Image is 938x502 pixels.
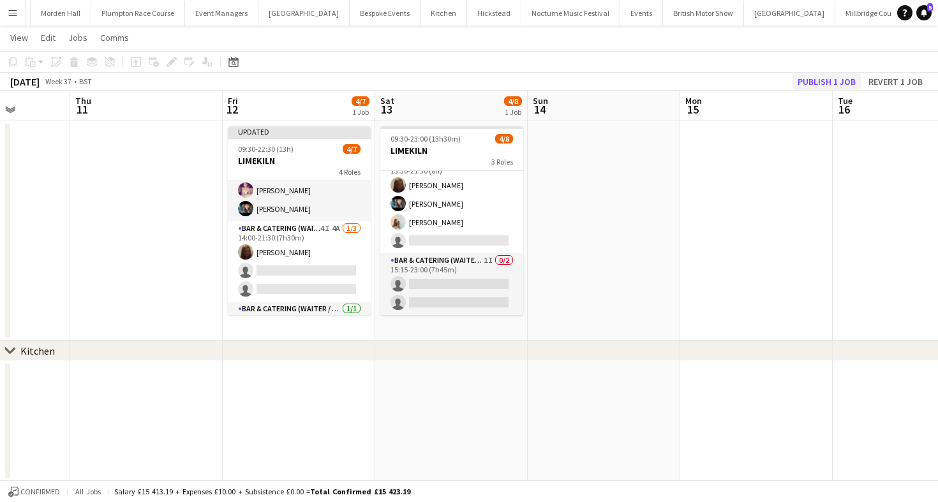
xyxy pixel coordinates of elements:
[663,1,744,26] button: British Motor Show
[228,126,371,137] div: Updated
[380,126,523,315] app-job-card: 09:30-23:00 (13h30m)4/8LIMEKILN3 Roles[PERSON_NAME] Bar & Catering (Waiter / waitress)3/413:30-21...
[5,29,33,46] a: View
[421,1,467,26] button: Kitchen
[927,3,933,11] span: 5
[91,1,185,26] button: Plumpton Race Course
[226,102,238,117] span: 12
[228,221,371,302] app-card-role: Bar & Catering (Waiter / waitress)4I4A1/314:00-21:30 (7h30m)[PERSON_NAME]
[863,73,928,90] button: Revert 1 job
[228,126,371,315] app-job-card: Updated09:30-22:30 (13h)4/7LIMEKILN4 RolesBar & Catering (Waiter / waitress)2/209:30-19:30 (10h)[...
[20,344,55,357] div: Kitchen
[228,159,371,221] app-card-role: Bar & Catering (Waiter / waitress)2/209:30-19:30 (10h)[PERSON_NAME][PERSON_NAME]
[310,487,410,496] span: Total Confirmed £15 423.19
[350,1,421,26] button: Bespoke Events
[505,107,521,117] div: 1 Job
[339,167,361,177] span: 4 Roles
[228,302,371,345] app-card-role: Bar & Catering (Waiter / waitress)1/114:00-22:30 (8h30m)
[31,1,91,26] button: Morden Hall
[380,145,523,156] h3: LIMEKILN
[73,102,91,117] span: 11
[685,95,702,107] span: Mon
[68,32,87,43] span: Jobs
[238,144,294,154] span: 09:30-22:30 (13h)
[835,1,907,26] button: Millbridge Court
[185,1,258,26] button: Event Managers
[10,32,28,43] span: View
[75,95,91,107] span: Thu
[258,1,350,26] button: [GEOGRAPHIC_DATA]
[683,102,702,117] span: 15
[63,29,93,46] a: Jobs
[467,1,521,26] button: Hickstead
[378,102,394,117] span: 13
[343,144,361,154] span: 4/7
[521,1,620,26] button: Nocturne Music Festival
[100,32,129,43] span: Comms
[6,485,62,499] button: Confirmed
[916,5,932,20] a: 5
[79,77,92,86] div: BST
[380,253,523,315] app-card-role: Bar & Catering (Waiter / waitress)1I0/215:15-23:00 (7h45m)
[36,29,61,46] a: Edit
[228,155,371,166] h3: LIMEKILN
[228,95,238,107] span: Fri
[620,1,663,26] button: Events
[495,134,513,144] span: 4/8
[391,134,461,144] span: 09:30-23:00 (13h30m)
[491,157,513,166] span: 3 Roles
[793,73,861,90] button: Publish 1 job
[531,102,548,117] span: 14
[73,487,103,496] span: All jobs
[352,96,369,106] span: 4/7
[42,77,74,86] span: Week 37
[41,32,56,43] span: Edit
[20,487,60,496] span: Confirmed
[10,75,40,88] div: [DATE]
[836,102,852,117] span: 16
[95,29,134,46] a: Comms
[114,487,410,496] div: Salary £15 413.19 + Expenses £10.00 + Subsistence £0.00 =
[838,95,852,107] span: Tue
[380,154,523,253] app-card-role: Bar & Catering (Waiter / waitress)3/413:30-21:30 (8h)[PERSON_NAME][PERSON_NAME][PERSON_NAME]
[504,96,522,106] span: 4/8
[533,95,548,107] span: Sun
[744,1,835,26] button: [GEOGRAPHIC_DATA]
[380,95,394,107] span: Sat
[352,107,369,117] div: 1 Job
